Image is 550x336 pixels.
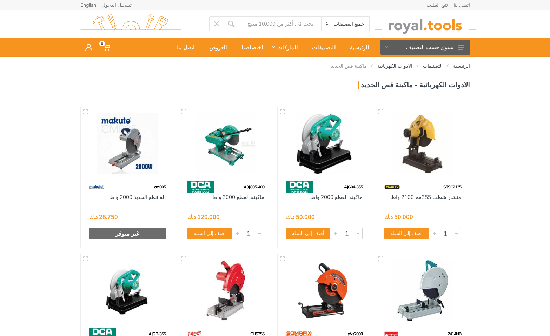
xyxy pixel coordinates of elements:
div: اختصاصنا [232,40,268,55]
a: الادوات الكهربائية [377,62,412,69]
div: اتصل بنا [167,40,199,55]
span: cm005 [154,184,166,189]
a: English [80,2,96,7]
div: 28.750 د.ك [89,214,118,220]
img: royal.tools Logo [80,14,181,34]
img: Royal Tools - الة قطع الحديد 2000 واط [87,113,168,174]
input: Site search [239,16,321,31]
div: 50.000 د.ك [286,214,315,220]
button: أضف إلى السلة [187,228,232,239]
img: Royal Tools - منشار شطب 355مم 2300 واط [185,260,266,321]
select: Category [321,17,369,31]
img: Royal Tools - ماكينه القطع 2000 واط [87,260,168,321]
div: العروض [200,40,232,55]
a: ماكينه القطع 3000 واط [212,194,264,200]
h3: الادوات الكهربائية - ماكينة قص الحديد [358,81,470,89]
img: Royal Tools - ماكينه القطع 2000 واط [284,113,365,174]
a: العروض [200,38,232,57]
img: 59.webp [89,181,104,193]
a: منشار شطب 355مم 2100 واط [391,194,461,200]
div: 50.000 د.ك [384,214,413,220]
span: 0 [99,41,105,46]
div: 120.000 د.ك [187,214,220,220]
nav: breadcrumb [80,62,470,69]
a: ماكينه القطع 2000 واط [311,194,363,200]
button: أضف إلى السلة [384,228,429,239]
img: Royal Tools - ماكينه القطع 2000 واط 14 انش [284,260,365,321]
li: ماكينة قص الحديد [320,62,367,69]
img: Royal Tools - منشار شطب 355مم 2100 واط [382,113,463,174]
a: الرئيسية [453,62,470,69]
div: الماركات [268,40,303,55]
img: Royal Tools - ماكينه القطع 3000 واط [185,113,266,174]
a: التصنيفات [423,62,443,69]
a: اختصاصنا [232,38,268,57]
a: اتصل بنا [167,38,199,57]
a: الة قطع الحديد 2000 واط [110,194,166,200]
img: 58.webp [187,181,214,193]
img: Royal Tools - آلة قطع 14 [382,260,463,321]
button: تسوق حسب التصنيف [380,40,470,55]
img: 15.webp [384,181,400,193]
a: التصنيفات [303,38,340,57]
span: A3JG05-400 [244,184,264,189]
span: AJG04-355 [344,184,363,189]
img: royal.tools Logo [375,14,476,34]
a: تسجيل الدخول [102,2,132,7]
span: STSC2135 [443,184,461,189]
div: الرئيسية [340,40,374,55]
a: اتصل بنا [453,2,470,7]
a: 0 [97,38,115,57]
button: أضف إلى السلة [286,228,330,239]
a: الرئيسية [340,38,374,57]
a: تتبع الطلب [426,2,448,7]
div: التصنيفات [303,40,340,55]
div: غير متوفر [89,228,166,239]
img: 58.webp [286,181,313,193]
